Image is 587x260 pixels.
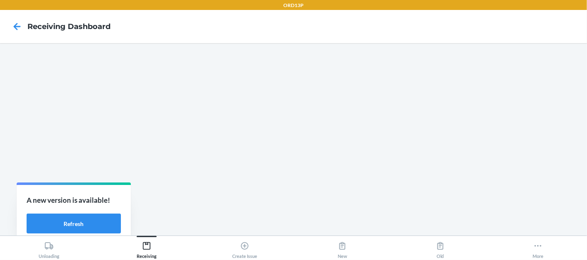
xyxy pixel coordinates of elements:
[294,236,392,259] button: New
[232,238,257,259] div: Create Issue
[137,238,157,259] div: Receiving
[39,238,59,259] div: Unloading
[533,238,543,259] div: More
[27,214,121,233] button: Refresh
[98,236,196,259] button: Receiving
[196,236,294,259] button: Create Issue
[283,2,304,9] p: ORD13P
[391,236,489,259] button: Old
[7,50,580,229] iframe: Receiving dashboard
[338,238,347,259] div: New
[27,195,121,206] p: A new version is available!
[27,21,111,32] h4: Receiving dashboard
[436,238,445,259] div: Old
